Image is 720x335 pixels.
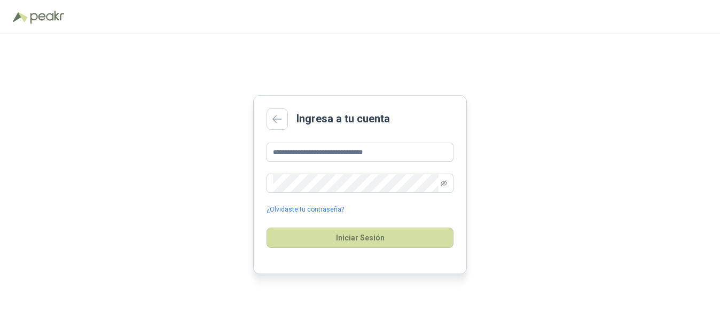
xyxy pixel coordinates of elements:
[13,12,28,22] img: Logo
[267,205,344,215] a: ¿Olvidaste tu contraseña?
[441,180,447,186] span: eye-invisible
[267,228,453,248] button: Iniciar Sesión
[296,111,390,127] h2: Ingresa a tu cuenta
[30,11,64,24] img: Peakr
